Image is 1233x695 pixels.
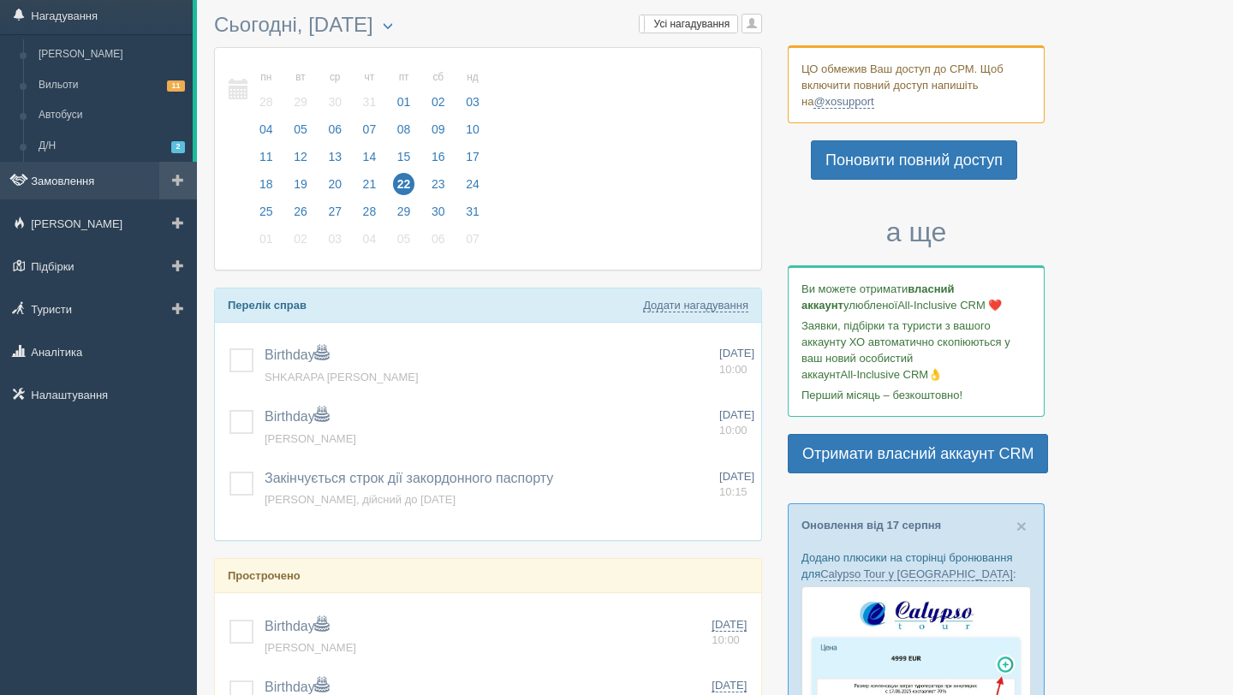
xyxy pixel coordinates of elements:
span: 05 [289,118,312,140]
div: ЦО обмежив Ваш доступ до СРМ. Щоб включити повний доступ напишіть на [788,45,1045,123]
span: 10:15 [719,485,748,498]
span: All-Inclusive CRM ❤️ [897,299,1002,312]
a: [PERSON_NAME] [265,432,356,445]
span: 30 [427,200,450,223]
b: власний аккаунт [801,282,955,312]
a: 06 [319,120,351,147]
a: Birthday [265,619,329,633]
span: [PERSON_NAME], дійсний до [DATE] [265,493,456,506]
a: 21 [354,175,386,202]
a: Додати нагадування [643,299,748,312]
a: 13 [319,147,351,175]
span: 12 [289,146,312,168]
a: 05 [388,229,420,257]
span: 01 [255,228,277,250]
b: Перелік справ [228,299,307,312]
span: 07 [462,228,484,250]
span: [PERSON_NAME] [265,641,356,654]
a: 11 [250,147,283,175]
small: вт [289,70,312,85]
a: сб 02 [422,61,455,120]
a: 29 [388,202,420,229]
a: Автобуси [31,100,193,131]
a: 03 [319,229,351,257]
a: [DATE] 10:00 [719,346,754,377]
a: SHKARAPA [PERSON_NAME] [265,371,419,383]
a: пт 01 [388,61,420,120]
span: 07 [359,118,381,140]
span: 29 [289,91,312,113]
p: Перший місяць – безкоштовно! [801,387,1031,403]
small: нд [462,70,484,85]
a: 04 [250,120,283,147]
a: Вильоти11 [31,70,193,101]
span: Усі нагадування [654,18,730,30]
span: 18 [255,173,277,195]
a: Закінчується строк дії закордонного паспорту [265,471,553,485]
span: [DATE] [712,618,747,632]
span: 30 [324,91,346,113]
span: 29 [393,200,415,223]
span: [DATE] [712,679,747,692]
a: 28 [354,202,386,229]
a: Отримати власний аккаунт CRM [788,434,1048,473]
span: Birthday [265,680,329,694]
span: 14 [359,146,381,168]
a: Calypso Tour у [GEOGRAPHIC_DATA] [820,567,1013,581]
span: 31 [462,200,484,223]
span: 10 [462,118,484,140]
a: пн 28 [250,61,283,120]
span: [DATE] [719,347,754,359]
span: 03 [324,228,346,250]
a: нд 03 [456,61,485,120]
a: [DATE] 10:00 [712,617,754,649]
span: 04 [255,118,277,140]
h3: Сьогодні, [DATE] [214,14,762,39]
span: [DATE] [719,408,754,421]
small: пн [255,70,277,85]
span: 20 [324,173,346,195]
span: 10:00 [719,363,748,376]
a: 24 [456,175,485,202]
a: 07 [456,229,485,257]
a: 17 [456,147,485,175]
span: 26 [289,200,312,223]
span: 28 [359,200,381,223]
a: 08 [388,120,420,147]
span: 31 [359,91,381,113]
a: [DATE] 10:00 [719,407,754,439]
span: 22 [393,173,415,195]
span: 03 [462,91,484,113]
span: 05 [393,228,415,250]
span: 08 [393,118,415,140]
a: 01 [250,229,283,257]
a: 27 [319,202,351,229]
span: 10:00 [719,424,748,437]
span: Birthday [265,409,329,424]
span: 11 [167,80,185,92]
a: [PERSON_NAME] [31,39,193,70]
a: 23 [422,175,455,202]
span: 19 [289,173,312,195]
a: 26 [284,202,317,229]
a: 10 [456,120,485,147]
h3: а ще [788,217,1045,247]
a: 06 [422,229,455,257]
span: 02 [289,228,312,250]
a: 25 [250,202,283,229]
span: 25 [255,200,277,223]
button: Close [1016,517,1027,535]
a: 04 [354,229,386,257]
span: 06 [427,228,450,250]
span: 2 [171,141,185,152]
a: 09 [422,120,455,147]
p: Заявки, підбірки та туристи з вашого аккаунту ХО автоматично скопіюються у ваш новий особистий ак... [801,318,1031,383]
small: сб [427,70,450,85]
a: Birthday [265,347,329,362]
p: Додано плюсики на сторінці бронювання для : [801,549,1031,582]
a: 19 [284,175,317,202]
a: ср 30 [319,61,351,120]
